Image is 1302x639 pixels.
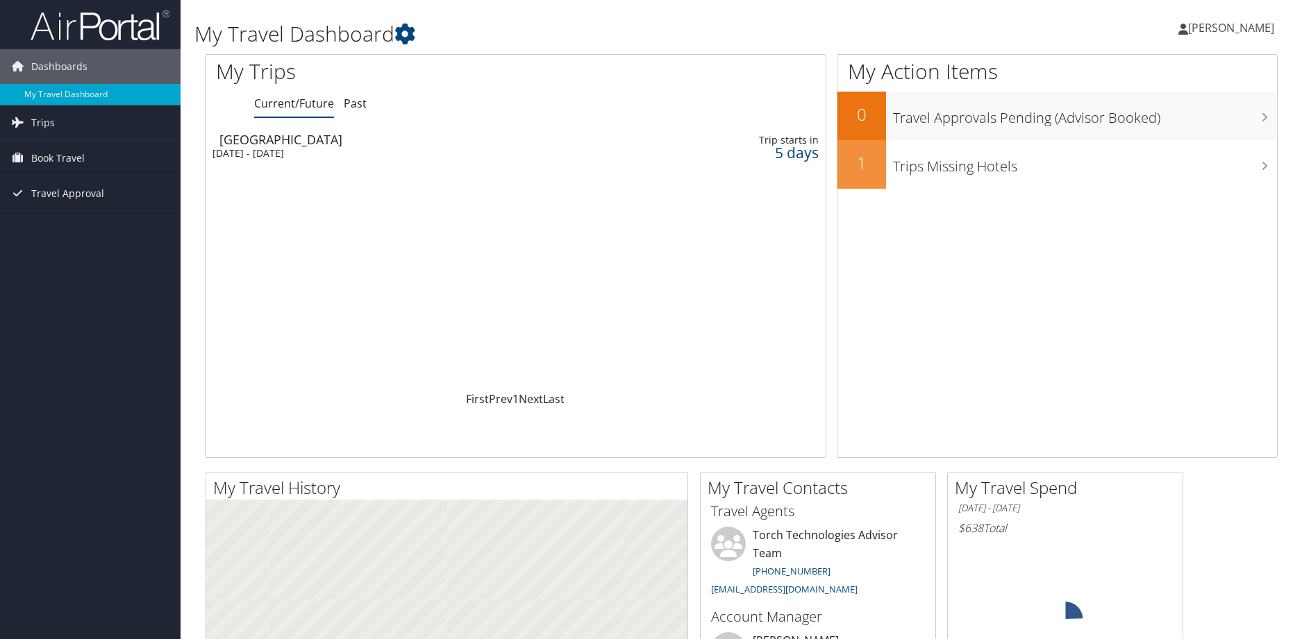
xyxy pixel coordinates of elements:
span: Book Travel [31,141,85,176]
h2: My Travel History [213,476,687,500]
h1: My Travel Dashboard [194,19,924,49]
h6: Total [958,520,1172,536]
span: $638 [958,520,983,536]
h1: My Trips [216,57,557,86]
a: 0Travel Approvals Pending (Advisor Booked) [837,92,1277,140]
a: Last [543,391,565,407]
h3: Travel Approvals Pending (Advisor Booked) [893,101,1277,128]
div: 5 days [680,146,819,159]
li: Torch Technologies Advisor Team [704,527,932,601]
a: Next [519,391,543,407]
a: Current/Future [254,96,334,111]
h3: Travel Agents [711,502,925,521]
h2: 0 [837,103,886,126]
span: Trips [31,105,55,140]
h3: Account Manager [711,607,925,627]
h6: [DATE] - [DATE] [958,502,1172,515]
a: Past [344,96,367,111]
h2: 1 [837,151,886,175]
div: [DATE] - [DATE] [212,147,596,160]
div: [GEOGRAPHIC_DATA] [219,133,603,146]
span: Travel Approval [31,176,104,211]
h2: My Travel Contacts [708,476,935,500]
a: Prev [489,391,512,407]
a: [PERSON_NAME] [1178,7,1288,49]
div: Trip starts in [680,134,819,146]
a: [EMAIL_ADDRESS][DOMAIN_NAME] [711,583,858,595]
img: airportal-logo.png [31,9,169,42]
a: 1 [512,391,519,407]
span: Dashboards [31,49,87,84]
a: [PHONE_NUMBER] [753,565,831,577]
a: First [466,391,489,407]
h3: Trips Missing Hotels [893,150,1277,176]
h2: My Travel Spend [955,476,1183,500]
h1: My Action Items [837,57,1277,86]
span: [PERSON_NAME] [1188,20,1274,35]
a: 1Trips Missing Hotels [837,140,1277,189]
